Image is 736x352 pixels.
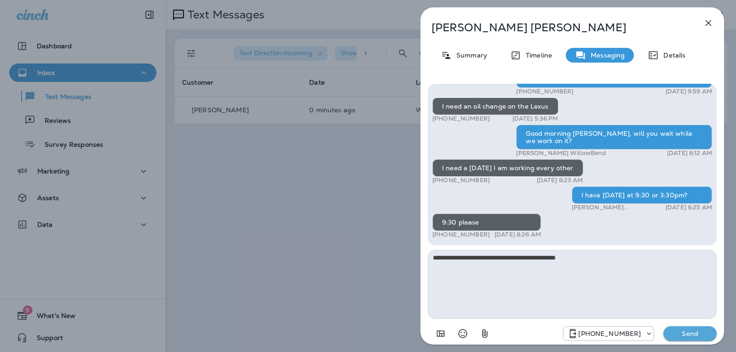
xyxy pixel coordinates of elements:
[516,125,712,150] div: Good morning [PERSON_NAME], will you wait while we work on it?
[431,21,683,34] p: [PERSON_NAME] [PERSON_NAME]
[537,177,583,184] p: [DATE] 8:23 AM
[663,326,717,341] button: Send
[521,52,552,59] p: Timeline
[671,329,709,338] p: Send
[586,52,625,59] p: Messaging
[432,231,490,238] p: [PHONE_NUMBER]
[516,88,574,95] p: [PHONE_NUMBER]
[659,52,685,59] p: Details
[432,98,558,115] div: I need an oil change on the Lexus
[512,115,558,122] p: [DATE] 5:36 PM
[432,177,490,184] p: [PHONE_NUMBER]
[578,330,641,337] p: [PHONE_NUMBER]
[454,324,472,343] button: Select an emoji
[667,150,712,157] p: [DATE] 8:12 AM
[431,324,450,343] button: Add in a premade template
[432,115,490,122] p: [PHONE_NUMBER]
[516,150,605,157] p: [PERSON_NAME] WillowBend
[432,159,583,177] div: I need a [DATE] I am working every other
[572,186,712,204] div: I have [DATE] at 9:30 or 3:30pm?
[494,231,541,238] p: [DATE] 8:26 AM
[666,88,712,95] p: [DATE] 9:59 AM
[432,214,541,231] div: 9:30 please
[452,52,487,59] p: Summary
[572,204,656,211] p: [PERSON_NAME] WillowBend
[666,204,712,211] p: [DATE] 8:25 AM
[563,328,654,339] div: +1 (813) 497-4455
